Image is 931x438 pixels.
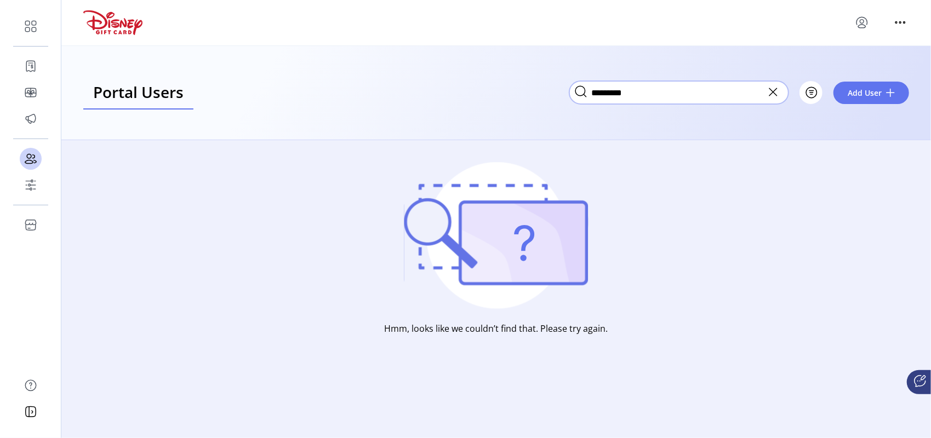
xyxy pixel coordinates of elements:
[83,76,193,110] a: Portal Users
[385,322,608,335] p: Hmm, looks like we couldn’t find that. Please try again.
[853,14,871,31] button: menu
[848,87,882,99] span: Add User
[93,84,184,100] span: Portal Users
[892,14,909,31] button: menu
[799,81,823,104] button: Filter Button
[833,82,909,104] button: Add User
[83,10,142,35] img: logo
[569,81,789,104] input: Search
